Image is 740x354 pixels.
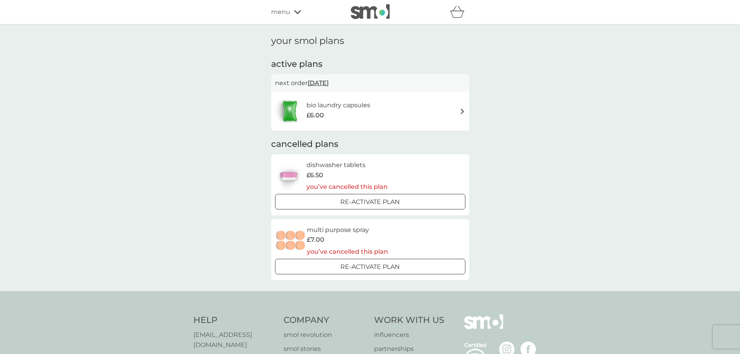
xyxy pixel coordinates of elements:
h6: dishwasher tablets [306,160,388,170]
h4: Work With Us [374,314,444,326]
h1: your smol plans [271,35,469,47]
p: Re-activate Plan [340,262,400,272]
h6: bio laundry capsules [306,100,370,110]
a: partnerships [374,344,444,354]
a: [EMAIL_ADDRESS][DOMAIN_NAME] [193,330,276,350]
h2: cancelled plans [271,138,469,150]
img: arrow right [460,108,465,114]
h2: active plans [271,58,469,70]
a: influencers [374,330,444,340]
div: basket [450,4,469,20]
h4: Help [193,314,276,326]
span: £6.50 [306,170,323,180]
p: Re-activate Plan [340,197,400,207]
img: bio laundry capsules [275,98,305,125]
img: dishwasher tablets [275,162,302,190]
button: Re-activate Plan [275,194,465,209]
h4: Company [284,314,366,326]
img: smol [464,314,503,341]
p: you’ve cancelled this plan [307,247,388,257]
h6: multi purpose spray [307,225,388,235]
button: Re-activate Plan [275,259,465,274]
img: multi purpose spray [275,227,307,255]
span: [DATE] [308,75,329,91]
p: next order [275,78,465,88]
a: smol revolution [284,330,366,340]
span: £6.00 [306,110,324,120]
a: smol stories [284,344,366,354]
span: menu [271,7,290,17]
p: you’ve cancelled this plan [306,182,388,192]
img: smol [351,4,390,19]
span: £7.00 [307,235,324,245]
